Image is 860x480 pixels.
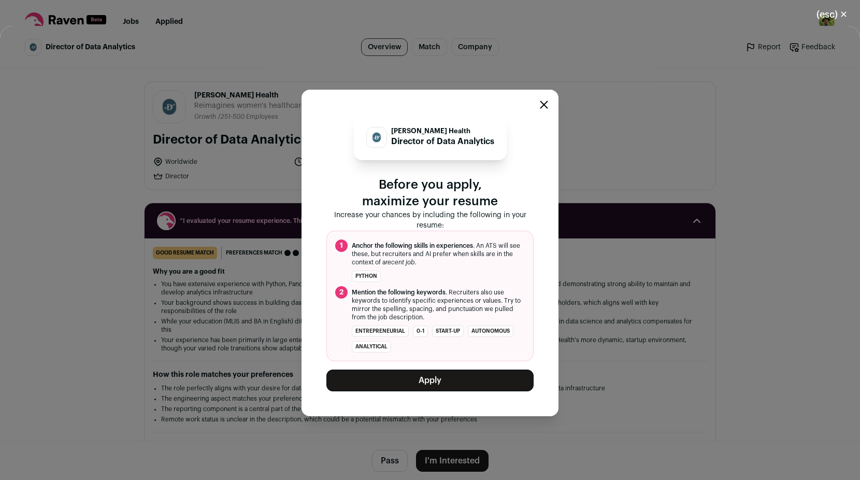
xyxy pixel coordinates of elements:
[352,341,391,352] li: analytical
[326,210,534,231] p: Increase your chances by including the following in your resume:
[352,271,381,282] li: python
[385,259,417,265] i: recent job.
[352,326,409,337] li: entrepreneurial
[352,289,446,295] span: Mention the following keywords
[367,128,386,147] img: 2f36321e500680d1dfe073e5c6a9e4793e4d8c79a30e544ae380c61e72c3366c.jpg
[432,326,464,337] li: start-up
[335,239,348,252] span: 1
[540,101,548,109] button: Close modal
[326,370,534,391] button: Apply
[335,286,348,299] span: 2
[352,288,525,321] span: . Recruiters also use keywords to identify specific experiences or values. Try to mirror the spel...
[391,127,494,135] p: [PERSON_NAME] Health
[468,326,513,337] li: autonomous
[413,326,428,337] li: 0-1
[326,177,534,210] p: Before you apply, maximize your resume
[804,3,860,26] button: Close modal
[352,242,525,266] span: . An ATS will see these, but recruiters and AI prefer when skills are in the context of a
[391,135,494,148] p: Director of Data Analytics
[352,243,473,249] span: Anchor the following skills in experiences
